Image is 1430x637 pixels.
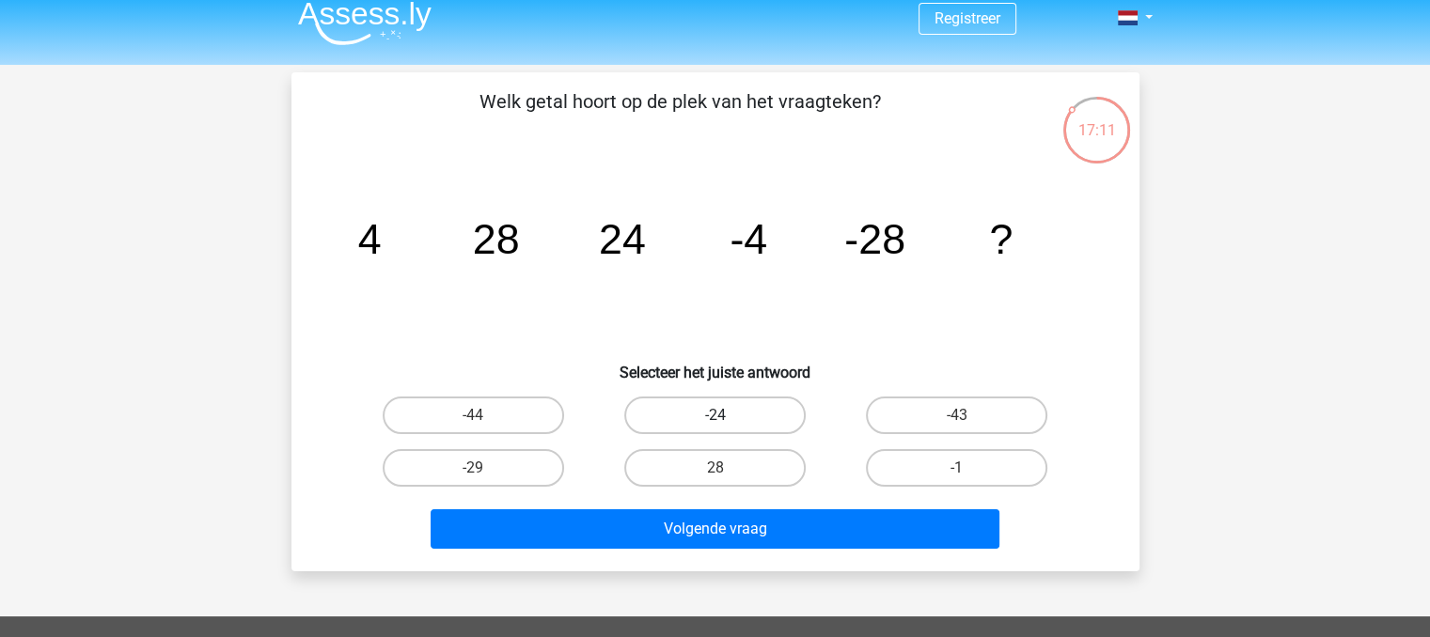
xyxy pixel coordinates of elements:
label: -43 [866,396,1047,434]
label: -1 [866,449,1047,487]
img: Assessly [298,1,432,45]
a: Registreer [935,9,1000,27]
tspan: 4 [357,215,381,262]
label: -24 [624,396,806,434]
label: 28 [624,449,806,487]
button: Volgende vraag [431,509,999,549]
tspan: -28 [844,215,905,262]
div: 17:11 [1061,95,1132,142]
tspan: 24 [599,215,646,262]
tspan: -4 [730,215,767,262]
tspan: 28 [472,215,519,262]
label: -44 [383,396,564,434]
h6: Selecteer het juiste antwoord [322,349,1109,381]
label: -29 [383,449,564,487]
tspan: ? [989,215,1013,262]
p: Welk getal hoort op de plek van het vraagteken? [322,87,1039,144]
